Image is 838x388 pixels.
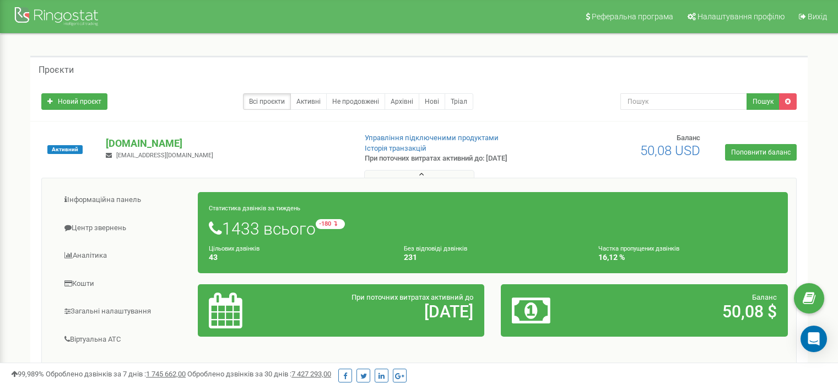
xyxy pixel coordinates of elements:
[146,370,186,378] u: 1 745 662,00
[404,245,467,252] small: Без відповіді дзвінків
[725,144,797,161] a: Поповнити баланс
[209,253,387,262] h4: 43
[316,219,345,229] small: -180
[808,12,827,21] span: Вихід
[243,93,291,110] a: Всі проєкти
[747,93,780,110] button: Пошук
[106,136,347,151] p: [DOMAIN_NAME]
[385,93,419,110] a: Архівні
[404,253,582,262] h4: 231
[419,93,445,110] a: Нові
[50,298,198,325] a: Загальні налаштування
[290,93,327,110] a: Активні
[326,93,385,110] a: Не продовжені
[187,370,331,378] span: Оброблено дзвінків за 30 днів :
[41,93,107,110] a: Новий проєкт
[209,245,259,252] small: Цільових дзвінків
[46,370,186,378] span: Оброблено дзвінків за 7 днів :
[801,326,827,352] div: Open Intercom Messenger
[11,370,44,378] span: 99,989%
[50,215,198,242] a: Центр звернень
[302,302,473,321] h2: [DATE]
[592,12,673,21] span: Реферальна програма
[50,242,198,269] a: Аналiтика
[752,293,777,301] span: Баланс
[677,134,700,142] span: Баланс
[209,219,777,238] h1: 1433 всього
[50,354,198,381] a: Наскрізна аналітика
[50,270,198,297] a: Кошти
[640,143,700,158] span: 50,08 USD
[352,293,473,301] span: При поточних витратах активний до
[365,153,541,164] p: При поточних витратах активний до: [DATE]
[50,326,198,353] a: Віртуальна АТС
[606,302,777,321] h2: 50,08 $
[47,145,83,154] span: Активний
[116,152,213,159] span: [EMAIL_ADDRESS][DOMAIN_NAME]
[50,187,198,214] a: Інформаційна панель
[620,93,747,110] input: Пошук
[291,370,331,378] u: 7 427 293,00
[445,93,473,110] a: Тріал
[39,65,74,75] h5: Проєкти
[698,12,785,21] span: Налаштування профілю
[365,144,426,152] a: Історія транзакцій
[598,245,679,252] small: Частка пропущених дзвінків
[365,134,499,142] a: Управління підключеними продуктами
[598,253,777,262] h4: 16,12 %
[209,205,300,212] small: Статистика дзвінків за тиждень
